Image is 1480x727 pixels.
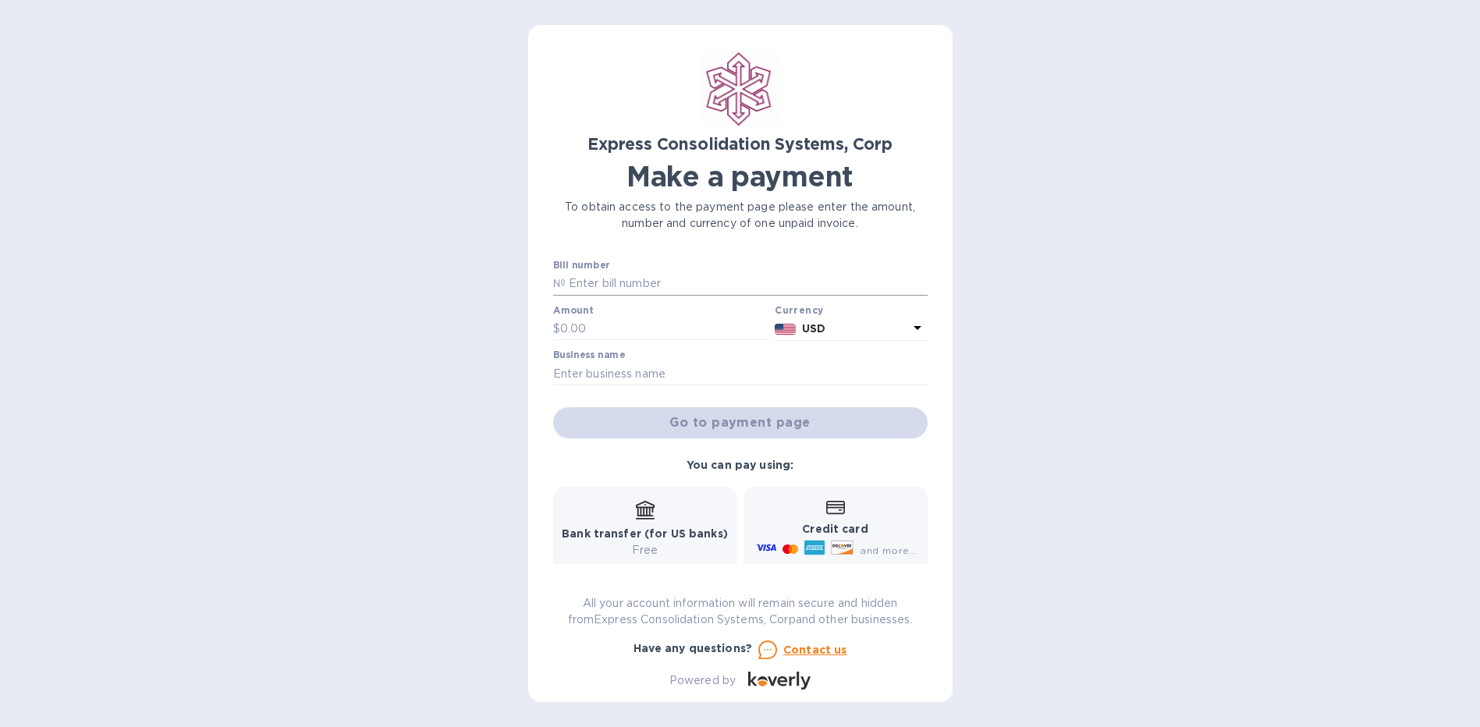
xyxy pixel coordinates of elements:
[634,642,753,654] b: Have any questions?
[860,544,917,556] span: and more...
[783,644,847,656] u: Contact us
[553,275,566,292] p: №
[553,362,928,385] input: Enter business name
[560,317,769,341] input: 0.00
[775,324,796,335] img: USD
[775,304,823,316] b: Currency
[802,523,868,535] b: Credit card
[669,672,736,689] p: Powered by
[553,321,560,337] p: $
[553,351,625,360] label: Business name
[553,306,593,315] label: Amount
[553,595,928,628] p: All your account information will remain secure and hidden from Express Consolidation Systems, Co...
[553,261,609,271] label: Bill number
[566,272,928,296] input: Enter bill number
[553,160,928,193] h1: Make a payment
[553,199,928,232] p: To obtain access to the payment page please enter the amount, number and currency of one unpaid i...
[562,527,728,540] b: Bank transfer (for US banks)
[687,459,793,471] b: You can pay using:
[562,542,728,559] p: Free
[587,134,893,154] b: Express Consolidation Systems, Corp
[802,322,825,335] b: USD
